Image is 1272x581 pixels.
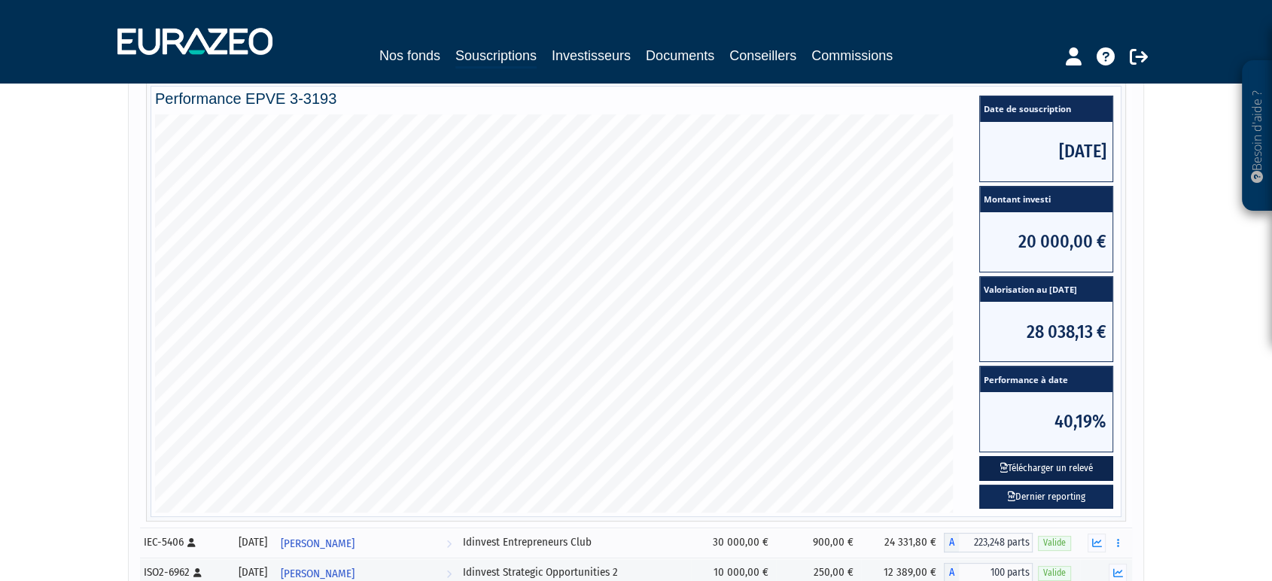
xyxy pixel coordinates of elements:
[980,367,1112,392] span: Performance à date
[281,530,355,558] span: [PERSON_NAME]
[811,45,893,66] a: Commissions
[237,564,269,580] div: [DATE]
[980,212,1112,272] span: 20 000,00 €
[379,45,440,66] a: Nos fonds
[187,538,196,547] i: [Français] Personne physique
[144,564,227,580] div: ISO2-6962
[980,277,1112,303] span: Valorisation au [DATE]
[1038,566,1071,580] span: Valide
[463,534,686,550] div: Idinvest Entrepreneurs Club
[980,122,1112,181] span: [DATE]
[237,534,269,550] div: [DATE]
[959,533,1033,552] span: 223,248 parts
[463,564,686,580] div: Idinvest Strategic Opportunities 2
[944,533,959,552] span: A
[446,530,452,558] i: Voir l'investisseur
[455,45,537,68] a: Souscriptions
[980,187,1112,212] span: Montant investi
[552,45,631,66] a: Investisseurs
[646,45,714,66] a: Documents
[729,45,796,66] a: Conseillers
[117,28,272,55] img: 1732889491-logotype_eurazeo_blanc_rvb.png
[980,302,1112,361] span: 28 038,13 €
[979,485,1113,510] a: Dernier reporting
[193,568,202,577] i: [Français] Personne physique
[144,534,227,550] div: IEC-5406
[1038,536,1071,550] span: Valide
[944,533,1033,552] div: A - Idinvest Entrepreneurs Club
[776,528,861,558] td: 900,00 €
[691,528,775,558] td: 30 000,00 €
[275,528,458,558] a: [PERSON_NAME]
[980,392,1112,452] span: 40,19%
[980,96,1112,122] span: Date de souscription
[979,456,1113,481] button: Télécharger un relevé
[1249,68,1266,204] p: Besoin d'aide ?
[861,528,944,558] td: 24 331,80 €
[155,90,1117,107] h4: Performance EPVE 3-3193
